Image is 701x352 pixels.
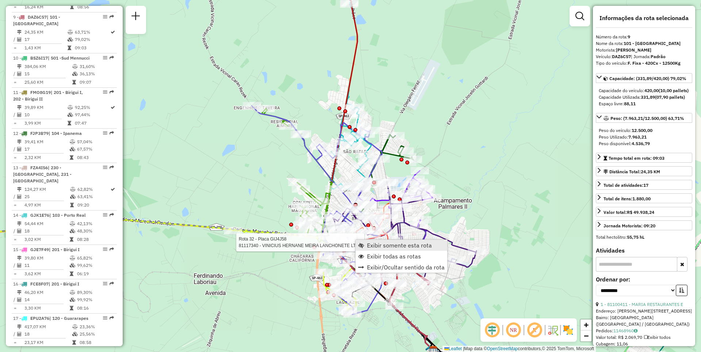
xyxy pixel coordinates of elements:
[487,346,518,351] a: OpenStreetMap
[356,240,447,251] li: Exibir somente esta rota
[17,72,22,76] i: Total de Atividades
[581,330,591,341] a: Zoom out
[129,9,143,25] a: Nova sessão e pesquisa
[24,330,72,338] td: 18
[17,30,22,34] i: Distância Total
[103,247,107,251] em: Opções
[17,256,22,260] i: Distância Total
[604,196,651,202] div: Total de itens:
[596,15,692,22] h4: Informações da rota selecionada
[103,90,107,94] em: Opções
[13,201,17,209] td: =
[70,237,73,242] i: Tempo total em rota
[30,165,48,170] span: FZA4I56
[13,262,17,269] td: /
[110,165,114,170] em: Rota exportada
[13,281,79,287] span: 16 -
[613,328,637,333] a: 11468960
[13,315,88,321] span: 17 -
[24,36,67,43] td: 17
[17,298,22,302] i: Total de Atividades
[596,220,692,230] a: Jornada Motorista: 09:20
[49,130,82,136] span: | 104 - Ipanema
[77,193,110,200] td: 63,41%
[70,187,76,192] i: % de utilização do peso
[70,194,76,199] i: % de utilização da cubagem
[13,339,17,346] td: =
[616,47,651,53] strong: [PERSON_NAME]
[596,193,692,203] a: Total de itens:1.880,00
[599,87,689,94] div: Capacidade do veículo:
[596,84,692,110] div: Capacidade: (331,89/420,00) 79,02%
[24,339,72,346] td: 23,17 KM
[13,44,17,52] td: =
[24,138,69,145] td: 39,41 KM
[77,138,114,145] td: 57,04%
[17,325,22,329] i: Distância Total
[74,36,110,43] td: 79,02%
[356,251,447,262] li: Exibir todas as rotas
[604,223,655,229] div: Jornada Motorista: 09:20
[24,154,69,161] td: 2,32 KM
[24,289,69,296] td: 46,20 KM
[111,187,115,192] i: Rota otimizada
[30,90,51,95] span: FMO8G19
[596,166,692,176] a: Distância Total:24,35 KM
[599,140,689,147] div: Peso disponível:
[599,128,652,133] span: Peso do veículo:
[24,145,69,153] td: 17
[13,145,17,153] td: /
[77,3,110,11] td: 08:56
[596,73,692,83] a: Capacidade: (331,89/420,00) 79,02%
[103,281,107,286] em: Opções
[68,46,71,50] i: Tempo total em rota
[103,56,107,60] em: Opções
[505,321,522,339] span: Ocultar NR
[70,140,75,144] i: % de utilização do peso
[13,165,72,183] span: 13 -
[24,227,69,235] td: 18
[13,70,17,77] td: /
[24,120,67,127] td: 3,99 KM
[49,281,79,287] span: | 201 - Birigui I
[584,320,589,329] span: +
[13,90,83,102] span: | 201 - Birigui I, 202 - Birigui II
[547,324,559,336] img: Fluxo de ruas
[24,236,69,243] td: 3,02 KM
[72,332,78,336] i: % de utilização da cubagem
[77,227,114,235] td: 48,30%
[627,209,654,215] strong: R$ 49.938,24
[596,60,692,67] div: Tipo do veículo:
[632,141,650,146] strong: 4.536,79
[599,134,689,140] div: Peso Utilizado:
[604,169,660,175] div: Distância Total:
[110,316,114,320] em: Rota exportada
[70,203,74,207] i: Tempo total em rota
[68,113,73,117] i: % de utilização da cubagem
[17,64,22,69] i: Distância Total
[24,104,67,111] td: 39,89 KM
[596,275,692,284] label: Ordenar por:
[24,193,70,200] td: 25
[17,105,22,110] i: Distância Total
[30,247,49,252] span: GJE7F49
[110,90,114,94] em: Rota exportada
[581,319,591,330] a: Zoom in
[74,44,110,52] td: 09:03
[17,147,22,151] i: Total de Atividades
[596,308,692,314] div: Endereço: [PERSON_NAME][STREET_ADDRESS]
[77,254,114,262] td: 65,82%
[628,60,681,66] strong: F. Fixa - 420Cx - 12500Kg
[77,262,114,269] td: 99,62%
[103,15,107,19] em: Opções
[79,330,114,338] td: 25,56%
[70,155,73,160] i: Tempo total em rota
[110,281,114,286] em: Rota exportada
[24,3,70,11] td: 16,24 KM
[77,201,110,209] td: 09:20
[70,256,75,260] i: % de utilização do peso
[79,63,114,70] td: 31,60%
[79,339,114,346] td: 08:58
[367,242,432,248] span: Exibir somente esta rota
[24,201,70,209] td: 4,97 KM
